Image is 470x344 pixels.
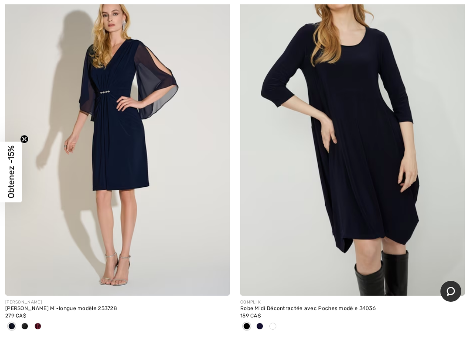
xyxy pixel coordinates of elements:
div: Black [240,320,253,334]
div: Robe Midi Décontractée avec Poches modèle 34036 [240,306,465,312]
span: 159 CA$ [240,313,261,319]
button: Close teaser [20,135,29,144]
div: [PERSON_NAME] Mi-longue modèle 253728 [5,306,230,312]
div: Navy [253,320,266,334]
iframe: Ouvre un widget dans lequel vous pouvez chatter avec l’un de nos agents [440,281,461,303]
div: [PERSON_NAME] [5,299,230,306]
span: Obtenez -15% [6,146,16,199]
div: Black [18,320,31,334]
div: COMPLI K [240,299,465,306]
div: Teal [266,320,279,334]
div: Midnight Blue [5,320,18,334]
span: 279 CA$ [5,313,26,319]
div: Merlot [31,320,44,334]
